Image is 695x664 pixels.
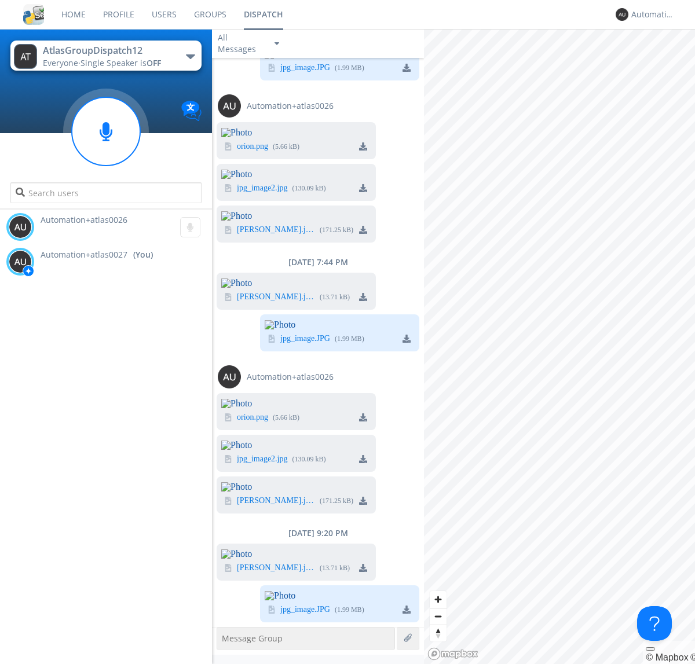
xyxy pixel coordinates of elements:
div: ( 1.99 MB ) [335,63,364,73]
img: download media button [359,455,367,463]
a: [PERSON_NAME].jpeg [237,226,315,235]
div: ( 1.99 MB ) [335,334,364,344]
div: (You) [133,249,153,261]
button: AtlasGroupDispatch12Everyone·Single Speaker isOFF [10,41,201,71]
a: jpg_image.JPG [280,606,330,615]
img: image icon [224,497,232,505]
img: image icon [224,564,232,572]
img: image icon [268,335,276,343]
img: image icon [224,455,232,463]
img: caret-down-sm.svg [275,42,279,45]
img: Photo [221,170,376,179]
img: download media button [359,497,367,505]
a: jpg_image2.jpg [237,455,288,464]
input: Search users [10,182,201,203]
button: Reset bearing to north [430,625,447,641]
img: Photo [221,549,376,559]
a: [PERSON_NAME].jpeg [237,497,315,506]
a: jpg_image2.jpg [237,184,288,193]
a: Mapbox [646,652,688,662]
div: ( 171.25 kB ) [320,225,353,235]
img: 373638.png [218,94,241,118]
img: download media button [359,226,367,234]
iframe: Toggle Customer Support [637,606,672,641]
button: Zoom in [430,591,447,608]
span: Automation+atlas0026 [41,214,127,225]
div: ( 1.99 MB ) [335,605,364,615]
a: orion.png [237,413,268,423]
img: 373638.png [9,215,32,239]
a: [PERSON_NAME].jpeg [237,293,315,302]
img: Photo [221,482,376,491]
img: download media button [403,64,411,72]
img: image icon [224,226,232,234]
span: OFF [147,57,161,68]
img: cddb5a64eb264b2086981ab96f4c1ba7 [23,4,44,25]
div: All Messages [218,32,264,55]
div: ( 130.09 kB ) [292,454,326,464]
img: download media button [359,142,367,151]
div: ( 13.71 kB ) [320,563,350,573]
img: Photo [221,441,376,450]
img: image icon [224,142,232,151]
img: image icon [268,64,276,72]
span: Single Speaker is [81,57,161,68]
a: orion.png [237,142,268,152]
div: AtlasGroupDispatch12 [43,44,173,57]
a: [PERSON_NAME].jpeg [237,564,315,573]
div: Everyone · [43,57,173,69]
div: ( 5.66 kB ) [273,142,299,152]
img: Photo [221,399,376,408]
img: 373638.png [616,8,628,21]
button: Toggle attribution [646,647,655,651]
div: [DATE] 9:20 PM [212,527,424,539]
div: ( 5.66 kB ) [273,413,299,423]
div: Automation+atlas0027 [631,9,675,20]
img: Photo [221,211,376,221]
img: 373638.png [218,365,241,388]
img: Translation enabled [181,101,202,121]
span: Automation+atlas0026 [247,371,334,383]
div: ( 130.09 kB ) [292,184,326,193]
img: Photo [265,591,419,600]
img: Photo [221,128,376,137]
img: Photo [265,320,419,329]
img: download media button [359,413,367,421]
img: Photo [221,278,376,288]
div: [DATE] 7:44 PM [212,256,424,268]
img: image icon [268,606,276,614]
div: ( 13.71 kB ) [320,292,350,302]
img: 373638.png [14,44,37,69]
span: Automation+atlas0026 [247,100,334,112]
a: Mapbox logo [427,647,478,661]
img: download media button [359,184,367,192]
span: Reset bearing to north [430,625,447,641]
img: image icon [224,413,232,421]
img: 373638.png [9,250,32,273]
span: Automation+atlas0027 [41,249,127,261]
img: download media button [403,335,411,343]
button: Zoom out [430,608,447,625]
img: image icon [224,293,232,301]
img: download media button [359,564,367,572]
a: jpg_image.JPG [280,335,330,344]
img: image icon [224,184,232,192]
a: jpg_image.JPG [280,64,330,73]
img: download media button [403,606,411,614]
img: download media button [359,293,367,301]
div: ( 171.25 kB ) [320,496,353,506]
